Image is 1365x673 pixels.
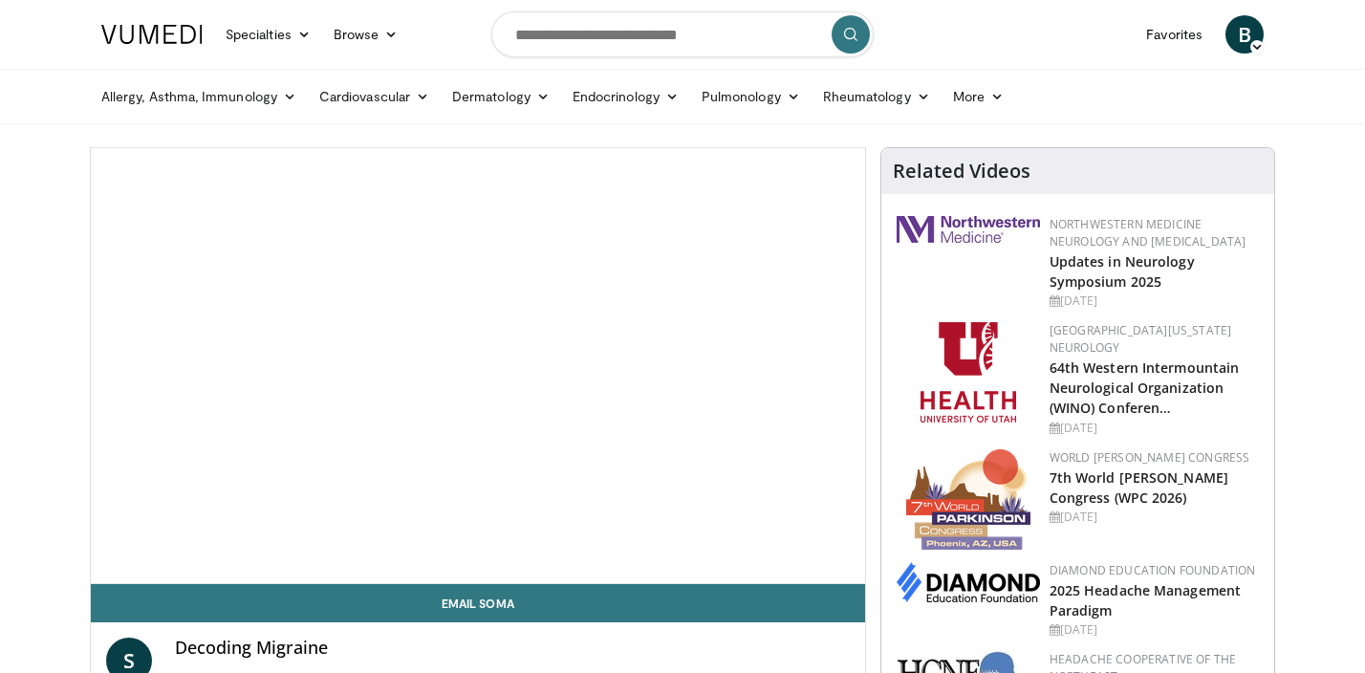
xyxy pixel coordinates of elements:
[101,25,203,44] img: VuMedi Logo
[1050,449,1250,466] a: World [PERSON_NAME] Congress
[942,77,1015,116] a: More
[1050,509,1259,526] div: [DATE]
[90,77,308,116] a: Allergy, Asthma, Immunology
[812,77,942,116] a: Rheumatology
[308,77,441,116] a: Cardiovascular
[91,148,865,584] video-js: Video Player
[1050,358,1240,417] a: 64th Western Intermountain Neurological Organization (WINO) Conferen…
[91,584,865,622] a: Email Soma
[1050,562,1256,578] a: Diamond Education Foundation
[1050,216,1246,250] a: Northwestern Medicine Neurology and [MEDICAL_DATA]
[906,449,1030,550] img: 16fe1da8-a9a0-4f15-bd45-1dd1acf19c34.png.150x105_q85_autocrop_double_scale_upscale_version-0.2.png
[1225,15,1264,54] a: B
[1050,581,1241,619] a: 2025 Headache Management Paradigm
[897,562,1040,602] img: d0406666-9e5f-4b94-941b-f1257ac5ccaf.png.150x105_q85_autocrop_double_scale_upscale_version-0.2.png
[322,15,410,54] a: Browse
[175,638,850,659] h4: Decoding Migraine
[1050,322,1232,356] a: [GEOGRAPHIC_DATA][US_STATE] Neurology
[1050,252,1195,291] a: Updates in Neurology Symposium 2025
[1050,293,1259,310] div: [DATE]
[921,322,1016,423] img: f6362829-b0a3-407d-a044-59546adfd345.png.150x105_q85_autocrop_double_scale_upscale_version-0.2.png
[897,216,1040,243] img: 2a462fb6-9365-492a-ac79-3166a6f924d8.png.150x105_q85_autocrop_double_scale_upscale_version-0.2.jpg
[441,77,561,116] a: Dermatology
[1135,15,1214,54] a: Favorites
[1050,420,1259,437] div: [DATE]
[1050,468,1228,507] a: 7th World [PERSON_NAME] Congress (WPC 2026)
[1050,621,1259,639] div: [DATE]
[491,11,874,57] input: Search topics, interventions
[690,77,812,116] a: Pulmonology
[893,160,1030,183] h4: Related Videos
[214,15,322,54] a: Specialties
[561,77,690,116] a: Endocrinology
